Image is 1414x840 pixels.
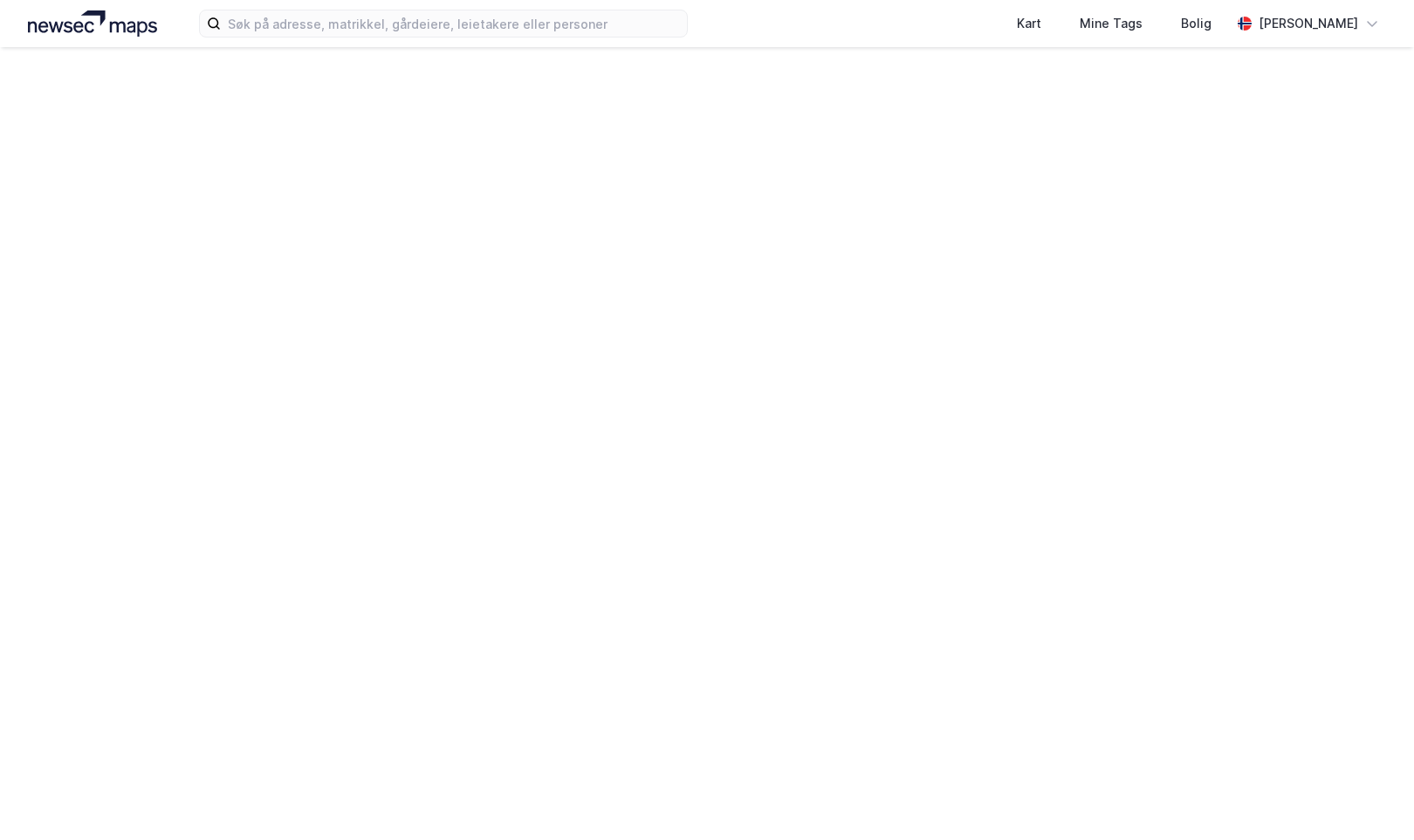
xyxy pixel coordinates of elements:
div: Kart [1017,13,1041,34]
div: [PERSON_NAME] [1259,13,1358,34]
div: Kontrollprogram for chat [1327,756,1414,840]
iframe: Chat Widget [1327,756,1414,840]
img: logo.a4113a55bc3d86da70a041830d287a7e.svg [28,10,157,37]
input: Søk på adresse, matrikkel, gårdeiere, leietakere eller personer [221,10,687,37]
div: Mine Tags [1080,13,1143,34]
div: Bolig [1181,13,1212,34]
